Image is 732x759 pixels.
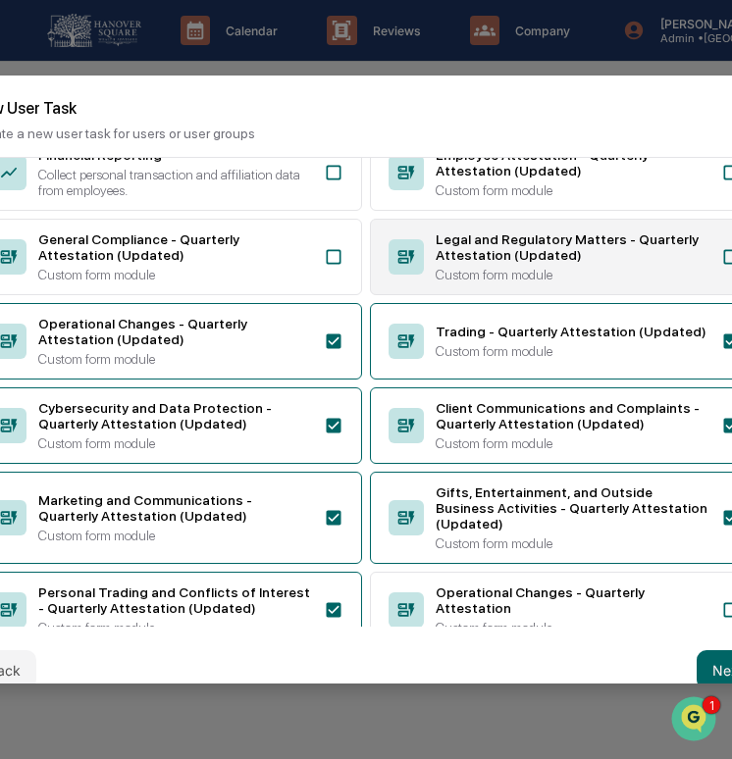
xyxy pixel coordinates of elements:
[20,248,51,279] img: Jack Rasmussen
[38,351,312,367] div: Custom form module
[38,584,312,616] div: Personal Trading and Conflicts of Interest - Quarterly Attestation (Updated)
[38,400,312,431] div: Cybersecurity and Data Protection - Quarterly Attestation (Updated)
[142,403,158,419] div: 🗄️
[304,214,357,237] button: See all
[436,343,709,359] div: Custom form module
[61,267,159,282] span: [PERSON_NAME]
[174,320,214,335] span: [DATE]
[20,440,35,456] div: 🔎
[436,182,709,198] div: Custom form module
[436,147,709,178] div: Employee Attestation - Quarterly Attestation (Updated)
[174,267,214,282] span: [DATE]
[88,150,322,170] div: Start new chat
[163,267,170,282] span: •
[39,401,127,421] span: Preclearance
[20,301,51,332] img: Cece Ferraez
[38,167,312,198] div: Collect personal transaction and affiliation data from employees.
[436,535,709,551] div: Custom form module
[334,156,357,179] button: Start new chat
[436,400,709,431] div: Client Communications and Complaints - Quarterly Attestation (Updated)
[436,324,709,339] div: Trading - Quarterly Attestation (Updated)
[88,170,270,185] div: We're available if you need us!
[138,485,237,501] a: Powered byPylon
[162,401,243,421] span: Attestations
[436,484,709,531] div: Gifts, Entertainment, and Outside Business Activities - Quarterly Attestation (Updated)
[669,694,722,747] iframe: Open customer support
[38,267,312,282] div: Custom form module
[20,150,55,185] img: 1746055101610-c473b297-6a78-478c-a979-82029cc54cd1
[134,393,251,429] a: 🗄️Attestations
[436,231,709,263] div: Legal and Regulatory Matters - Quarterly Attestation (Updated)
[20,403,35,419] div: 🖐️
[12,393,134,429] a: 🖐️Preclearance
[195,486,237,501] span: Pylon
[38,528,312,543] div: Custom form module
[41,150,77,185] img: 4531339965365_218c74b014194aa58b9b_72.jpg
[20,41,357,73] p: How can we help?
[436,435,709,451] div: Custom form module
[436,584,709,616] div: Operational Changes - Quarterly Attestation
[61,320,159,335] span: [PERSON_NAME]
[38,492,312,524] div: Marketing and Communications - Quarterly Attestation (Updated)
[12,430,131,466] a: 🔎Data Lookup
[38,231,312,263] div: General Compliance - Quarterly Attestation (Updated)
[38,435,312,451] div: Custom form module
[38,316,312,347] div: Operational Changes - Quarterly Attestation (Updated)
[436,267,709,282] div: Custom form module
[38,620,312,635] div: Custom form module
[39,268,55,283] img: 1746055101610-c473b297-6a78-478c-a979-82029cc54cd1
[20,218,131,233] div: Past conversations
[39,438,124,458] span: Data Lookup
[436,620,709,635] div: Custom form module
[163,320,170,335] span: •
